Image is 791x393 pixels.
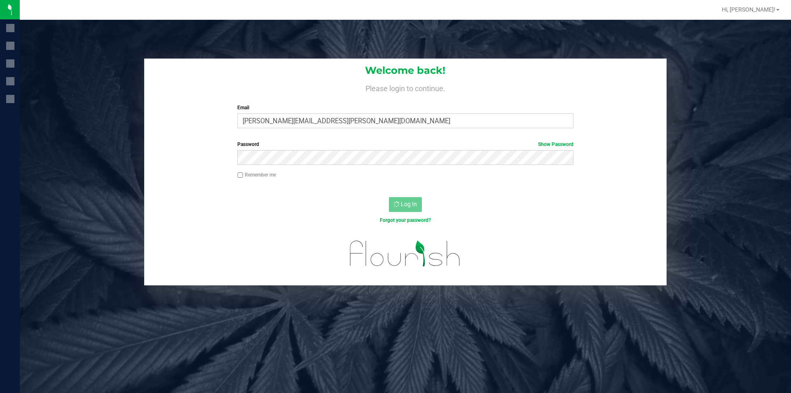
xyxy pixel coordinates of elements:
[401,201,417,207] span: Log In
[144,65,667,76] h1: Welcome back!
[237,141,259,147] span: Password
[380,217,431,223] a: Forgot your password?
[538,141,573,147] a: Show Password
[722,6,775,13] span: Hi, [PERSON_NAME]!
[389,197,422,212] button: Log In
[144,82,667,92] h4: Please login to continue.
[237,172,243,178] input: Remember me
[237,104,573,111] label: Email
[340,233,470,275] img: flourish_logo.svg
[237,171,276,179] label: Remember me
